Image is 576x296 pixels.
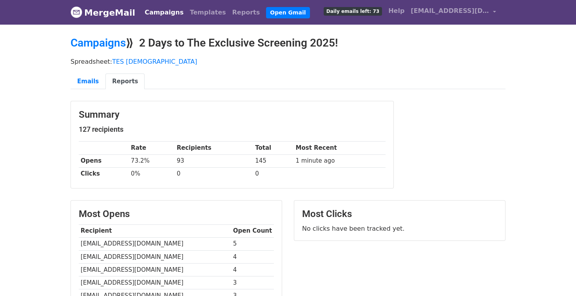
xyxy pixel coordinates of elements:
td: [EMAIL_ADDRESS][DOMAIN_NAME] [79,250,231,263]
th: Rate [129,142,175,154]
th: Recipient [79,224,231,237]
td: 0% [129,167,175,180]
a: [EMAIL_ADDRESS][DOMAIN_NAME] [408,3,499,22]
th: Recipients [175,142,253,154]
p: Spreadsheet: [71,57,505,66]
h3: Most Clicks [302,208,497,220]
td: 4 [231,263,274,276]
td: [EMAIL_ADDRESS][DOMAIN_NAME] [79,237,231,250]
p: No clicks have been tracked yet. [302,224,497,233]
td: 0 [253,167,293,180]
a: Help [385,3,408,19]
td: 4 [231,250,274,263]
a: TES [DEMOGRAPHIC_DATA] [112,58,197,65]
h3: Most Opens [79,208,274,220]
a: Templates [187,5,229,20]
a: Emails [71,74,105,90]
a: Open Gmail [266,7,310,18]
h3: Summary [79,109,386,120]
a: Daily emails left: 73 [321,3,385,19]
a: Campaigns [141,5,187,20]
th: Most Recent [294,142,386,154]
td: 0 [175,167,253,180]
a: Reports [105,74,145,90]
span: Daily emails left: 73 [324,7,382,16]
td: 73.2% [129,154,175,167]
td: 145 [253,154,293,167]
th: Opens [79,154,129,167]
span: [EMAIL_ADDRESS][DOMAIN_NAME] [411,6,489,16]
td: 1 minute ago [294,154,386,167]
th: Open Count [231,224,274,237]
td: 3 [231,276,274,289]
td: [EMAIL_ADDRESS][DOMAIN_NAME] [79,276,231,289]
a: MergeMail [71,4,135,21]
a: Campaigns [71,36,126,49]
h2: ⟫ 2 Days to The Exclusive Screening 2025! [71,36,505,50]
td: [EMAIL_ADDRESS][DOMAIN_NAME] [79,263,231,276]
a: Reports [229,5,263,20]
th: Total [253,142,293,154]
img: MergeMail logo [71,6,82,18]
th: Clicks [79,167,129,180]
h5: 127 recipients [79,125,386,134]
td: 5 [231,237,274,250]
td: 93 [175,154,253,167]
